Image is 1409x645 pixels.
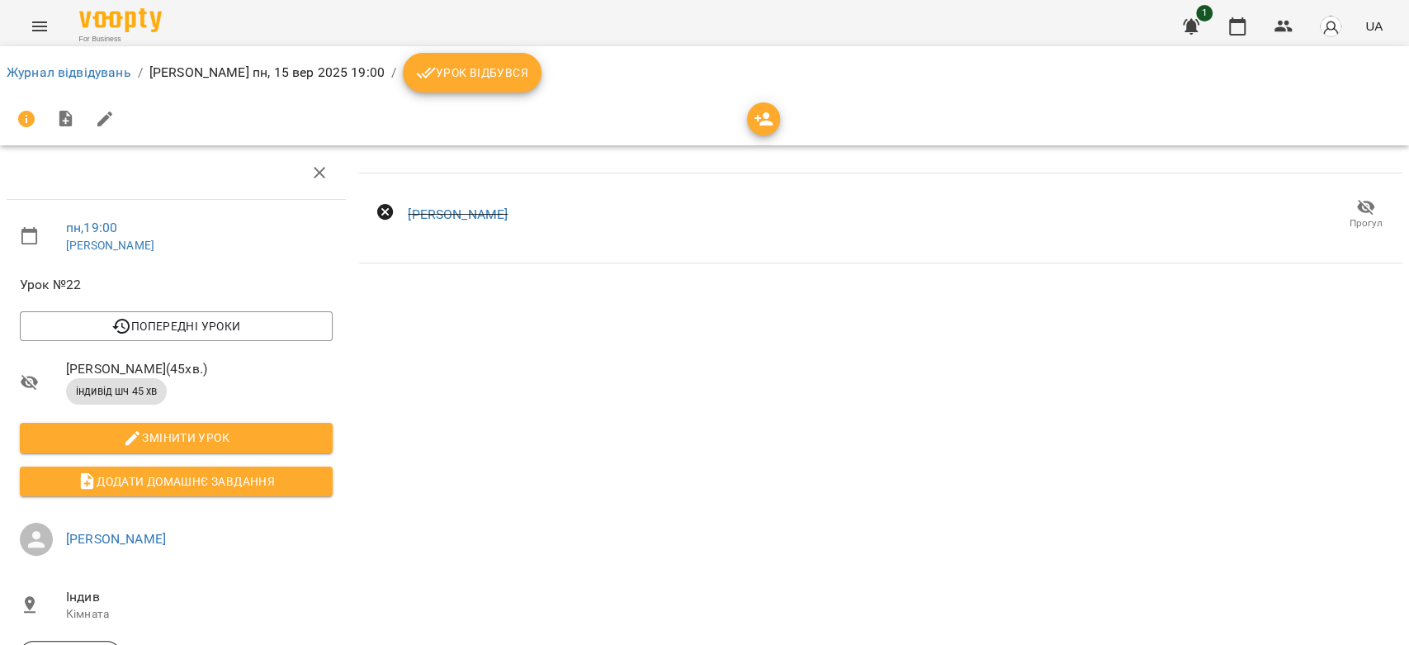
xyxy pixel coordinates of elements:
[20,423,333,453] button: Змінити урок
[20,7,59,46] button: Menu
[7,64,131,80] a: Журнал відвідувань
[66,220,117,235] a: пн , 19:00
[408,206,508,222] a: [PERSON_NAME]
[1196,5,1213,21] span: 1
[138,63,143,83] li: /
[66,239,154,252] a: [PERSON_NAME]
[33,428,319,448] span: Змінити урок
[33,472,319,491] span: Додати домашнє завдання
[1319,15,1342,38] img: avatar_s.png
[66,606,333,623] p: Кімната
[1359,11,1389,41] button: UA
[20,467,333,496] button: Додати домашнє завдання
[391,63,396,83] li: /
[66,384,167,399] span: індивід шч 45 хв
[20,275,333,295] span: Урок №22
[33,316,319,336] span: Попередні уроки
[79,8,162,32] img: Voopty Logo
[66,587,333,607] span: Індив
[20,311,333,341] button: Попередні уроки
[416,63,528,83] span: Урок відбувся
[7,53,1402,92] nav: breadcrumb
[1333,192,1399,238] button: Прогул
[79,34,162,45] span: For Business
[149,63,385,83] p: [PERSON_NAME] пн, 15 вер 2025 19:00
[1350,216,1383,230] span: Прогул
[66,359,333,379] span: [PERSON_NAME] ( 45 хв. )
[403,53,541,92] button: Урок відбувся
[1365,17,1383,35] span: UA
[66,531,166,547] a: [PERSON_NAME]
